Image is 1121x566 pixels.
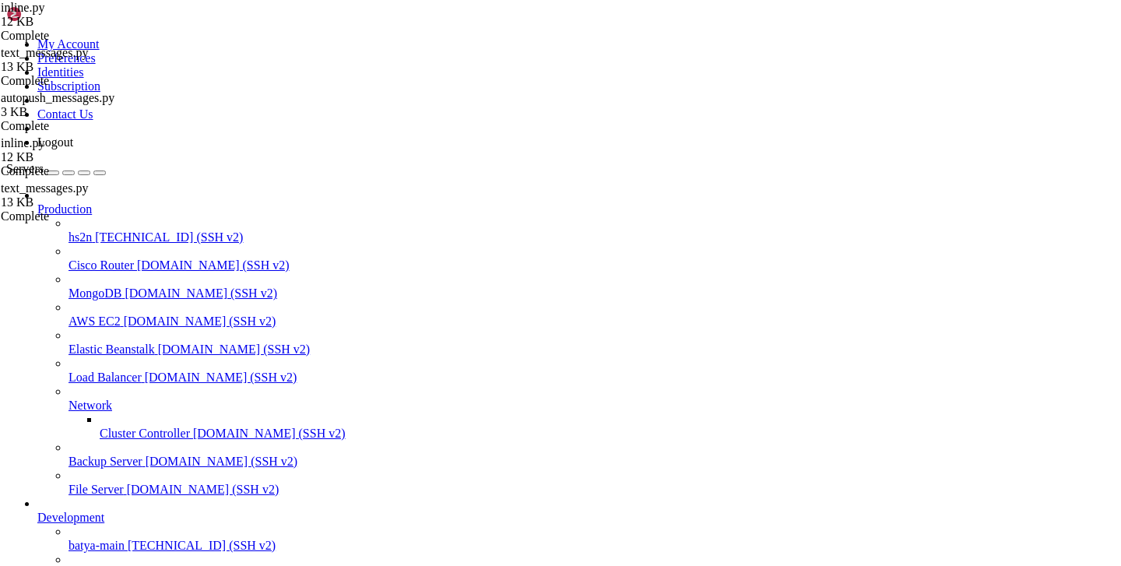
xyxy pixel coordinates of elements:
[1,136,44,149] span: inline.py
[1,1,44,14] span: inline.py
[1,91,156,119] span: autopush_messages.py
[1,74,156,88] div: Complete
[1,29,156,43] div: Complete
[1,119,156,133] div: Complete
[1,91,114,104] span: autopush_messages.py
[1,164,156,178] div: Complete
[1,181,88,195] span: text_messages.py
[1,181,156,209] span: text_messages.py
[1,1,156,29] span: inline.py
[1,195,156,209] div: 13 KB
[1,150,156,164] div: 12 KB
[1,60,156,74] div: 13 KB
[1,105,156,119] div: 3 KB
[1,15,156,29] div: 12 KB
[1,46,156,74] span: text_messages.py
[1,46,88,59] span: text_messages.py
[1,136,156,164] span: inline.py
[1,209,156,223] div: Complete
